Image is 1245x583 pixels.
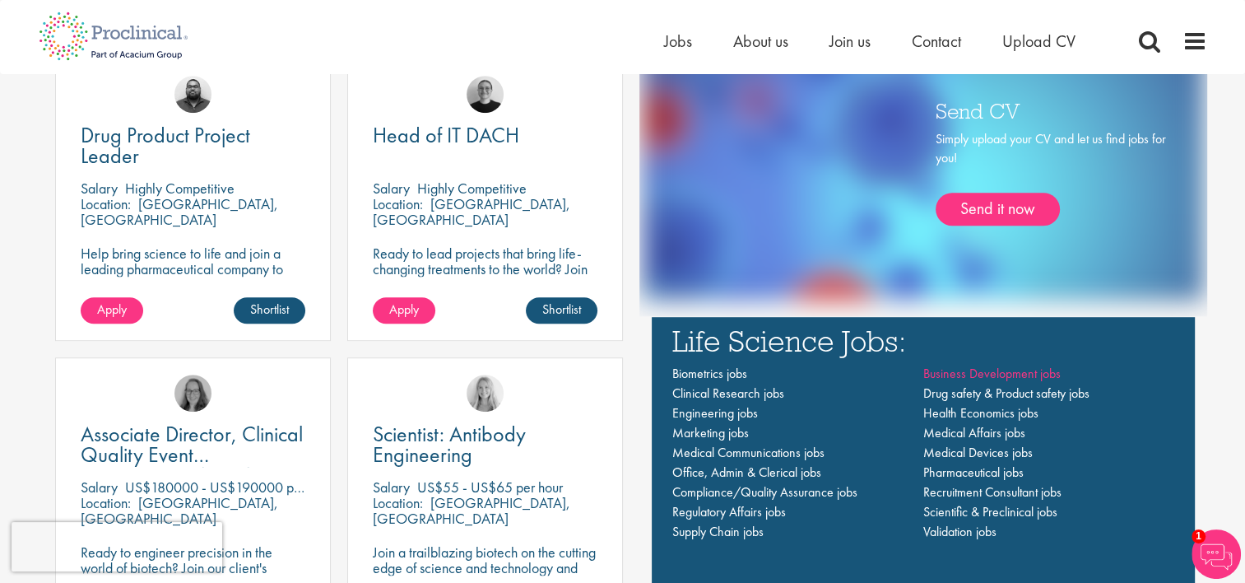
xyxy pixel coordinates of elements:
[373,478,410,497] span: Salary
[81,424,305,465] a: Associate Director, Clinical Quality Event Management (GCP)
[373,194,570,229] p: [GEOGRAPHIC_DATA], [GEOGRAPHIC_DATA]
[1192,529,1206,543] span: 1
[923,385,1089,402] a: Drug safety & Product safety jobs
[672,464,821,481] a: Office, Admin & Clerical jobs
[526,297,597,324] a: Shortlist
[829,30,871,52] a: Join us
[672,385,784,402] a: Clinical Research jobs
[936,193,1060,226] a: Send it now
[234,297,305,324] a: Shortlist
[643,17,1204,300] img: one
[373,245,597,324] p: Ready to lead projects that bring life-changing treatments to the world? Join our client at the f...
[1192,529,1241,579] img: Chatbot
[923,404,1038,422] a: Health Economics jobs
[664,30,692,52] a: Jobs
[672,325,1174,356] h3: Life Science Jobs:
[672,444,825,461] a: Medical Communications jobs
[672,503,786,520] a: Regulatory Affairs jobs
[923,523,996,540] a: Validation jobs
[672,364,1174,542] nav: Main navigation
[12,522,222,571] iframe: reCAPTCHA
[81,245,305,324] p: Help bring science to life and join a leading pharmaceutical company to play a key role in delive...
[81,478,118,497] span: Salary
[81,125,305,166] a: Drug Product Project Leader
[1002,30,1075,52] a: Upload CV
[81,194,278,229] p: [GEOGRAPHIC_DATA], [GEOGRAPHIC_DATA]
[923,424,1025,441] a: Medical Affairs jobs
[81,179,118,198] span: Salary
[81,297,143,324] a: Apply
[81,420,303,489] span: Associate Director, Clinical Quality Event Management (GCP)
[417,478,563,497] p: US$55 - US$65 per hour
[373,420,526,469] span: Scientist: Antibody Engineering
[923,503,1057,520] a: Scientific & Preclinical jobs
[373,179,410,198] span: Salary
[373,493,570,528] p: [GEOGRAPHIC_DATA], [GEOGRAPHIC_DATA]
[373,297,435,324] a: Apply
[923,464,1024,481] a: Pharmaceutical jobs
[81,493,278,528] p: [GEOGRAPHIC_DATA], [GEOGRAPHIC_DATA]
[467,76,504,113] img: Emma Pretorious
[125,179,235,198] p: Highly Competitive
[923,365,1061,382] a: Business Development jobs
[373,125,597,146] a: Head of IT DACH
[923,483,1062,501] a: Recruitment Consultant jobs
[923,444,1033,461] a: Medical Devices jobs
[672,424,749,441] a: Marketing jobs
[389,301,419,318] span: Apply
[174,76,211,113] img: Ashley Bennett
[936,100,1166,121] h3: Send CV
[373,493,423,512] span: Location:
[936,130,1166,226] div: Simply upload your CV and let us find jobs for you!
[672,404,758,422] a: Engineering jobs
[125,478,346,497] p: US$180000 - US$190000 per annum
[81,194,131,213] span: Location:
[97,301,127,318] span: Apply
[174,375,211,412] img: Ingrid Aymes
[733,30,788,52] a: About us
[81,121,250,170] span: Drug Product Project Leader
[467,375,504,412] img: Shannon Briggs
[672,523,764,540] a: Supply Chain jobs
[672,365,747,382] a: Biometrics jobs
[417,179,527,198] p: Highly Competitive
[912,30,961,52] a: Contact
[81,493,131,512] span: Location:
[373,121,519,149] span: Head of IT DACH
[373,194,423,213] span: Location:
[373,424,597,465] a: Scientist: Antibody Engineering
[672,483,857,501] a: Compliance/Quality Assurance jobs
